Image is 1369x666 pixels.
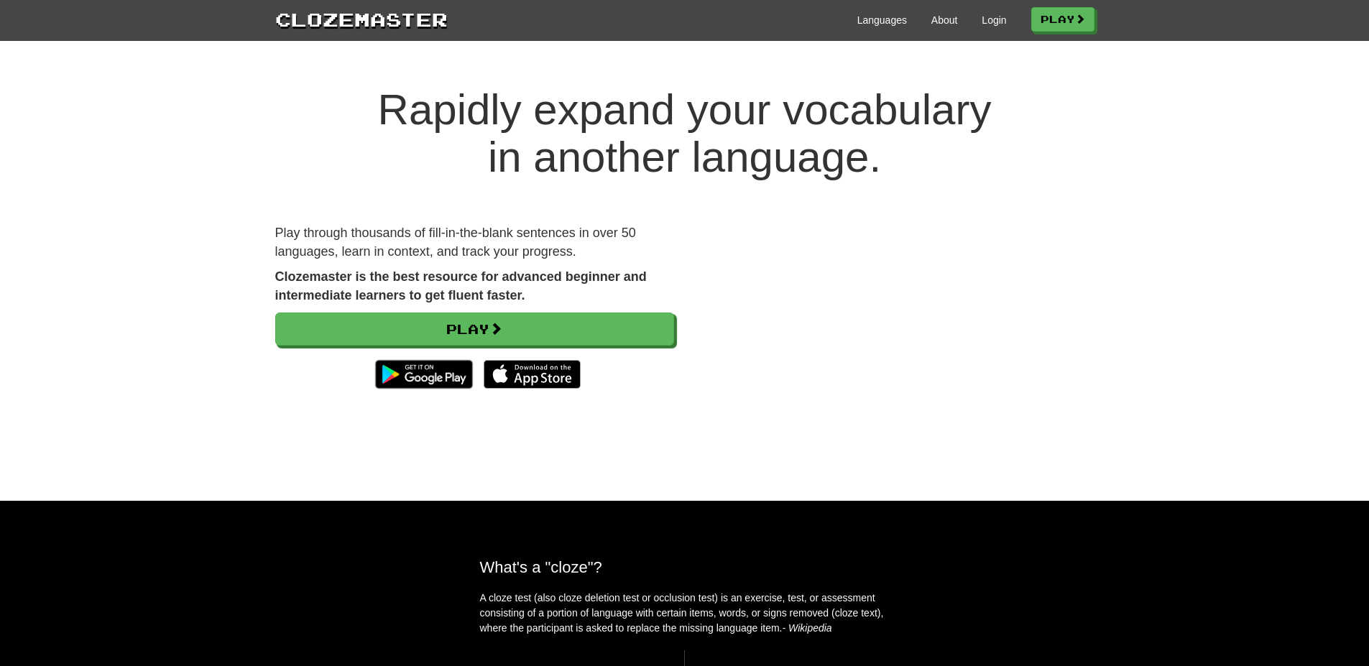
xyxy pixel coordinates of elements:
[275,313,674,346] a: Play
[783,622,832,634] em: - Wikipedia
[275,6,448,32] a: Clozemaster
[480,558,890,576] h2: What's a "cloze"?
[275,224,674,261] p: Play through thousands of fill-in-the-blank sentences in over 50 languages, learn in context, and...
[857,13,907,27] a: Languages
[931,13,958,27] a: About
[982,13,1006,27] a: Login
[368,353,479,396] img: Get it on Google Play
[480,591,890,636] p: A cloze test (also cloze deletion test or occlusion test) is an exercise, test, or assessment con...
[1031,7,1094,32] a: Play
[484,360,581,389] img: Download_on_the_App_Store_Badge_US-UK_135x40-25178aeef6eb6b83b96f5f2d004eda3bffbb37122de64afbaef7...
[275,269,647,302] strong: Clozemaster is the best resource for advanced beginner and intermediate learners to get fluent fa...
